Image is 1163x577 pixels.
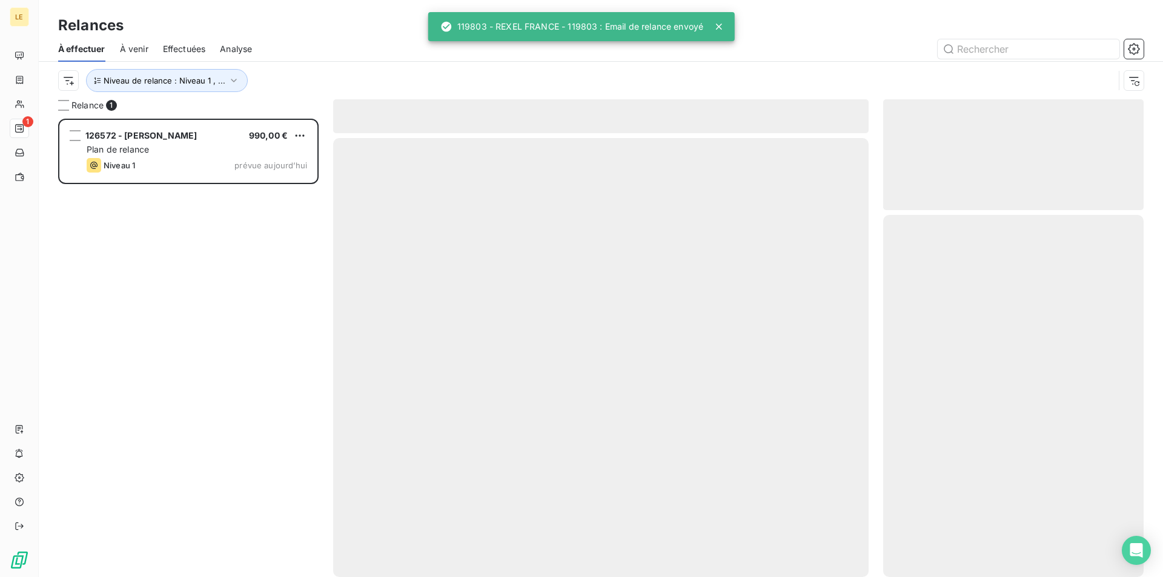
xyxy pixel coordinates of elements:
div: LE [10,7,29,27]
span: 990,00 € [249,130,288,140]
span: À effectuer [58,43,105,55]
div: Open Intercom Messenger [1122,536,1151,565]
div: 119803 - REXEL FRANCE - 119803 : Email de relance envoyé [440,16,703,38]
span: Effectuées [163,43,206,55]
span: prévue aujourd’hui [234,160,307,170]
span: Relance [71,99,104,111]
span: 1 [22,116,33,127]
div: grid [58,119,319,577]
img: Logo LeanPay [10,550,29,570]
span: Plan de relance [87,144,149,154]
span: 126572 - [PERSON_NAME] [85,130,197,140]
span: À venir [120,43,148,55]
button: Niveau de relance : Niveau 1 , ... [86,69,248,92]
span: Niveau 1 [104,160,135,170]
input: Rechercher [938,39,1119,59]
span: 1 [106,100,117,111]
span: Analyse [220,43,252,55]
span: Niveau de relance : Niveau 1 , ... [104,76,225,85]
h3: Relances [58,15,124,36]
